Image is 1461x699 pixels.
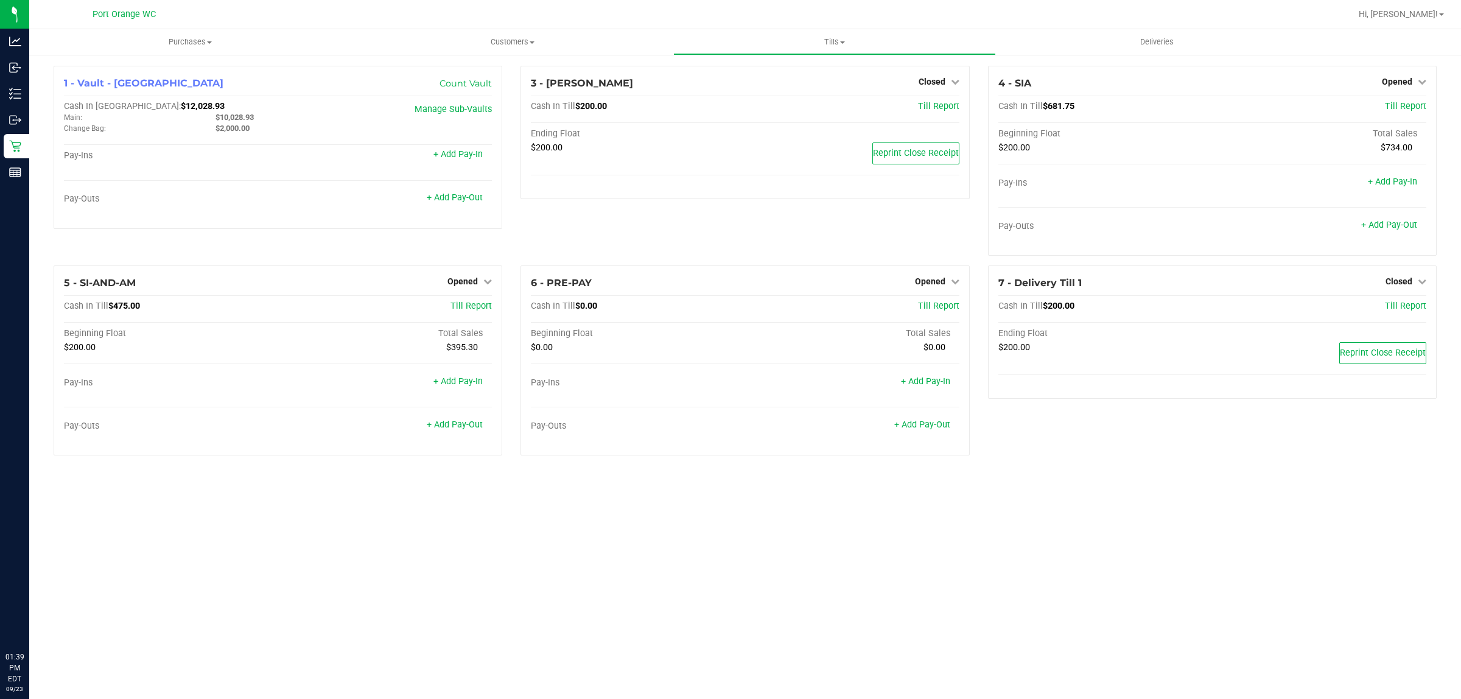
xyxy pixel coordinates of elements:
span: $734.00 [1381,142,1412,153]
span: $12,028.93 [181,101,225,111]
span: Hi, [PERSON_NAME]! [1359,9,1438,19]
a: + Add Pay-In [433,376,483,387]
span: Opened [915,276,945,286]
span: 1 - Vault - [GEOGRAPHIC_DATA] [64,77,223,89]
inline-svg: Inventory [9,88,21,100]
a: Till Report [918,301,959,311]
a: + Add Pay-Out [894,420,950,430]
span: Purchases [29,37,351,47]
span: 3 - [PERSON_NAME] [531,77,633,89]
inline-svg: Reports [9,166,21,178]
span: $475.00 [108,301,140,311]
div: Pay-Ins [531,378,745,388]
inline-svg: Analytics [9,35,21,47]
span: Cash In Till [998,101,1043,111]
inline-svg: Inbound [9,61,21,74]
p: 09/23 [5,684,24,694]
div: Ending Float [531,128,745,139]
span: $200.00 [1043,301,1074,311]
span: 6 - PRE-PAY [531,277,592,289]
span: $200.00 [998,142,1030,153]
a: Till Report [450,301,492,311]
div: Total Sales [1212,128,1426,139]
a: Till Report [1385,101,1426,111]
span: $200.00 [575,101,607,111]
div: Beginning Float [531,328,745,339]
span: $0.00 [531,342,553,353]
a: + Add Pay-In [901,376,950,387]
inline-svg: Retail [9,140,21,152]
span: Port Orange WC [93,9,156,19]
span: Opened [1382,77,1412,86]
span: Closed [1386,276,1412,286]
span: $10,028.93 [215,113,254,122]
span: Cash In Till [531,101,575,111]
a: + Add Pay-Out [427,420,483,430]
span: Customers [352,37,673,47]
div: Pay-Outs [64,421,278,432]
p: 01:39 PM EDT [5,652,24,684]
a: Purchases [29,29,351,55]
div: Pay-Ins [64,150,278,161]
div: Pay-Outs [531,421,745,432]
span: Closed [919,77,945,86]
a: Till Report [918,101,959,111]
a: Tills [673,29,995,55]
a: Count Vault [440,78,492,89]
span: $681.75 [1043,101,1074,111]
span: Cash In Till [531,301,575,311]
button: Reprint Close Receipt [872,142,959,164]
span: $395.30 [446,342,478,353]
span: 5 - SI-AND-AM [64,277,136,289]
div: Pay-Outs [998,221,1213,232]
a: + Add Pay-In [433,149,483,160]
span: Tills [674,37,995,47]
div: Ending Float [998,328,1213,339]
span: $200.00 [64,342,96,353]
a: Deliveries [996,29,1318,55]
span: Cash In Till [998,301,1043,311]
span: Reprint Close Receipt [1340,348,1426,358]
span: $200.00 [998,342,1030,353]
span: 4 - SIA [998,77,1031,89]
span: Main: [64,113,82,122]
span: Reprint Close Receipt [873,148,959,158]
div: Beginning Float [64,328,278,339]
span: 7 - Delivery Till 1 [998,277,1082,289]
span: Change Bag: [64,124,106,133]
a: Till Report [1385,301,1426,311]
span: Cash In [GEOGRAPHIC_DATA]: [64,101,181,111]
span: $200.00 [531,142,562,153]
a: + Add Pay-Out [1361,220,1417,230]
inline-svg: Outbound [9,114,21,126]
div: Total Sales [278,328,492,339]
a: Manage Sub-Vaults [415,104,492,114]
div: Pay-Outs [64,194,278,205]
a: Customers [351,29,673,55]
a: + Add Pay-Out [427,192,483,203]
a: + Add Pay-In [1368,177,1417,187]
span: $2,000.00 [215,124,250,133]
div: Total Sales [745,328,959,339]
button: Reprint Close Receipt [1339,342,1426,364]
div: Pay-Ins [998,178,1213,189]
div: Beginning Float [998,128,1213,139]
div: Pay-Ins [64,378,278,388]
iframe: Resource center [12,602,49,638]
span: Deliveries [1124,37,1190,47]
span: Cash In Till [64,301,108,311]
span: $0.00 [575,301,597,311]
span: $0.00 [923,342,945,353]
span: Opened [447,276,478,286]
